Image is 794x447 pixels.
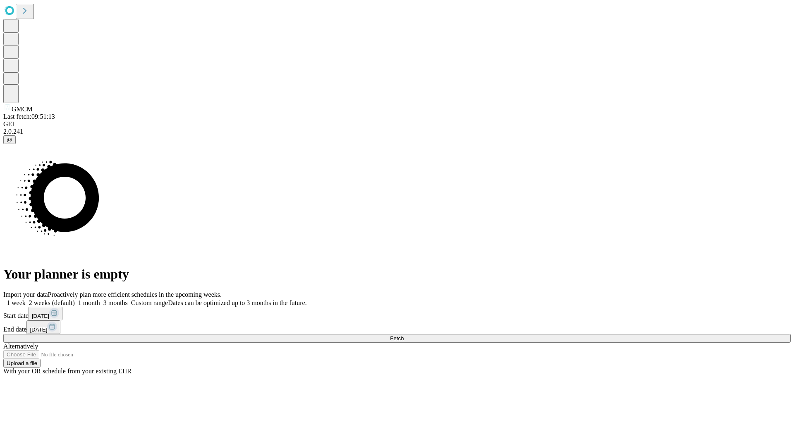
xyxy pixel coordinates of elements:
[103,299,128,306] span: 3 months
[3,120,791,128] div: GEI
[168,299,306,306] span: Dates can be optimized up to 3 months in the future.
[32,313,49,319] span: [DATE]
[131,299,168,306] span: Custom range
[29,307,62,320] button: [DATE]
[3,368,132,375] span: With your OR schedule from your existing EHR
[29,299,75,306] span: 2 weeks (default)
[3,135,16,144] button: @
[7,299,26,306] span: 1 week
[30,327,47,333] span: [DATE]
[78,299,100,306] span: 1 month
[3,128,791,135] div: 2.0.241
[3,267,791,282] h1: Your planner is empty
[390,335,404,341] span: Fetch
[3,334,791,343] button: Fetch
[3,359,41,368] button: Upload a file
[26,320,60,334] button: [DATE]
[3,343,38,350] span: Alternatively
[3,291,48,298] span: Import your data
[48,291,222,298] span: Proactively plan more efficient schedules in the upcoming weeks.
[7,137,12,143] span: @
[3,320,791,334] div: End date
[3,113,55,120] span: Last fetch: 09:51:13
[12,106,33,113] span: GMCM
[3,307,791,320] div: Start date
